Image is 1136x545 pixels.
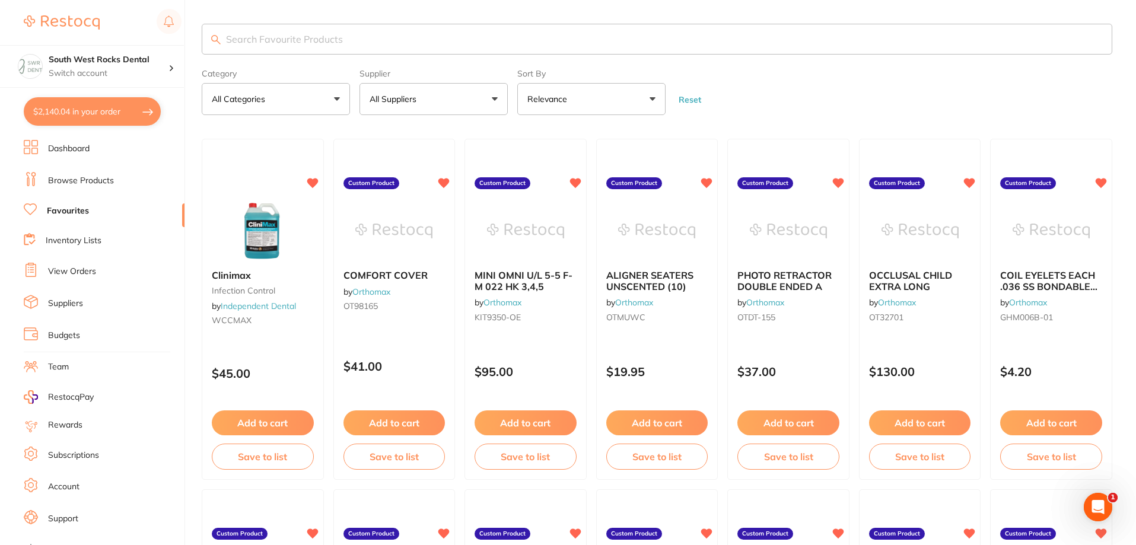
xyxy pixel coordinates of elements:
[606,297,653,308] span: by
[869,410,971,435] button: Add to cart
[750,201,827,260] img: PHOTO RETRACTOR DOUBLE ENDED A
[212,301,296,311] span: by
[618,201,695,260] img: ALIGNER SEATERS UNSCENTED (10)
[24,9,100,36] a: Restocq Logo
[352,286,390,297] a: Orthomax
[606,528,662,540] label: Custom Product
[48,143,90,155] a: Dashboard
[517,83,666,115] button: Relevance
[869,528,925,540] label: Custom Product
[47,205,89,217] a: Favourites
[343,269,428,281] span: COMFORT COVER
[48,361,69,373] a: Team
[869,297,916,308] span: by
[737,270,839,292] b: PHOTO RETRACTOR DOUBLE ENDED A
[48,481,79,493] a: Account
[224,201,301,260] img: Clinimax
[212,528,268,540] label: Custom Product
[487,201,564,260] img: MINI OMNI U/L 5-5 F-M 022 HK 3,4,5
[359,83,508,115] button: All Suppliers
[737,312,775,323] span: OTDT-155
[48,298,83,310] a: Suppliers
[221,301,296,311] a: Independent Dental
[1000,410,1102,435] button: Add to cart
[343,270,446,281] b: COMFORT COVER
[869,269,952,292] span: OCCLUSAL CHILD EXTRA LONG
[737,297,784,308] span: by
[212,286,314,295] small: infection control
[878,297,916,308] a: Orthomax
[737,410,839,435] button: Add to cart
[606,312,645,323] span: OTMUWC
[24,390,38,404] img: RestocqPay
[606,410,708,435] button: Add to cart
[46,235,101,247] a: Inventory Lists
[483,297,521,308] a: Orthomax
[1084,493,1112,521] iframe: Intercom live chat
[1000,269,1097,303] span: COIL EYELETS EACH .036 SS BONDABLE (10)
[343,177,399,189] label: Custom Product
[343,410,446,435] button: Add to cart
[202,83,350,115] button: All Categories
[1000,177,1056,189] label: Custom Product
[1000,444,1102,470] button: Save to list
[212,269,251,281] span: Clinimax
[606,270,708,292] b: ALIGNER SEATERS UNSCENTED (10)
[475,410,577,435] button: Add to cart
[343,301,378,311] span: ОТ98165
[355,201,432,260] img: COMFORT COVER
[48,391,94,403] span: RestocqPay
[1000,365,1102,378] p: $4.20
[212,270,314,281] b: Clinimax
[475,177,530,189] label: Custom Product
[527,93,572,105] p: Relevance
[746,297,784,308] a: Orthomax
[475,270,577,292] b: MINI OMNI U/L 5-5 F-M 022 HK 3,4,5
[24,15,100,30] img: Restocq Logo
[1013,201,1090,260] img: COIL EYELETS EACH .036 SS BONDABLE (10)
[48,513,78,525] a: Support
[212,444,314,470] button: Save to list
[737,528,793,540] label: Custom Product
[737,269,832,292] span: PHOTO RETRACTOR DOUBLE ENDED A
[24,97,161,126] button: $2,140.04 in your order
[869,365,971,378] p: $130.00
[615,297,653,308] a: Orthomax
[1000,270,1102,292] b: COIL EYELETS EACH .036 SS BONDABLE (10)
[475,444,577,470] button: Save to list
[49,54,168,66] h4: South West Rocks Dental
[49,68,168,79] p: Switch account
[18,55,42,78] img: South West Rocks Dental
[343,528,399,540] label: Custom Product
[882,201,959,260] img: OCCLUSAL CHILD EXTRA LONG
[202,69,350,78] label: Category
[737,365,839,378] p: $37.00
[1009,297,1047,308] a: Orthomax
[1000,297,1047,308] span: by
[343,444,446,470] button: Save to list
[475,312,521,323] span: KIT9350-OE
[675,94,705,105] button: Reset
[48,419,82,431] a: Rewards
[24,390,94,404] a: RestocqPay
[475,297,521,308] span: by
[869,270,971,292] b: OCCLUSAL CHILD EXTRA LONG
[606,177,662,189] label: Custom Product
[737,177,793,189] label: Custom Product
[343,359,446,373] p: $41.00
[869,444,971,470] button: Save to list
[343,286,390,297] span: by
[212,366,314,380] p: $45.00
[212,410,314,435] button: Add to cart
[475,528,530,540] label: Custom Product
[606,444,708,470] button: Save to list
[48,175,114,187] a: Browse Products
[212,315,252,326] span: WCCMAX
[212,93,270,105] p: All Categories
[517,69,666,78] label: Sort By
[737,444,839,470] button: Save to list
[202,24,1112,55] input: Search Favourite Products
[475,269,572,292] span: MINI OMNI U/L 5-5 F-M 022 HK 3,4,5
[1000,528,1056,540] label: Custom Product
[869,312,903,323] span: OT32701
